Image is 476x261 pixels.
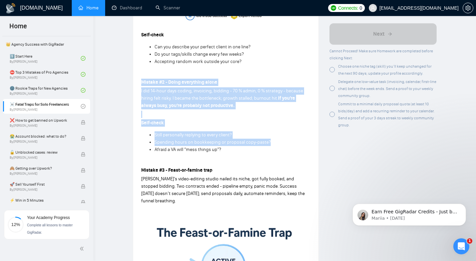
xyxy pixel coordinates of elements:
strong: Mistake #3 - Feast-or-famine trap [141,167,212,173]
span: Connects: [338,4,358,12]
span: lock [81,152,85,157]
strong: Self-check [141,32,164,38]
span: check-circle [81,104,85,109]
span: By [PERSON_NAME] [10,140,74,144]
iframe: Intercom notifications message [342,190,476,236]
span: Still personally replying to every client? [155,132,232,138]
a: dashboardDashboard [112,5,142,11]
span: Spending hours on bookkeeping or proposal copy-paste? [155,139,271,145]
span: Complete all lessons to master GigRadar. [27,223,73,234]
span: [PERSON_NAME]’s video-editing studio nailed its niche, got fully booked, and stopped bidding. Two... [141,176,305,204]
span: double-left [79,245,86,252]
span: check-circle [81,56,85,61]
span: lock [81,200,85,205]
span: check-circle [81,88,85,93]
a: homeHome [78,5,98,11]
span: 😭 Account blocked: what to do? [10,133,74,140]
span: 12% [8,222,24,227]
a: searchScanner [156,5,180,11]
span: By [PERSON_NAME] [10,156,74,160]
span: By [PERSON_NAME] [10,172,74,176]
span: Cannot Proceed! Make sure Homework are completed before clicking Next: [329,49,433,60]
span: user [371,6,375,10]
span: Do your tags/skills change every few weeks? [155,51,244,57]
span: Commit to a minimal daily proposal quota (at least 10 bids/day) and add a recurring reminder to y... [338,102,435,127]
a: ⛔ Top 3 Mistakes of Pro AgenciesBy[PERSON_NAME] [10,67,81,82]
span: By [PERSON_NAME] [10,124,74,128]
img: upwork-logo.png [331,5,336,11]
span: Home [4,21,32,35]
a: 🌚 Rookie Traps for New AgenciesBy[PERSON_NAME] [10,83,81,98]
span: 1 [467,238,472,244]
span: By [PERSON_NAME] [10,188,74,192]
span: lock [81,120,85,125]
span: 🔓 Unblocked cases: review [10,149,74,156]
span: 0 [360,4,362,12]
span: 👑 Agency Success with GigRadar [3,38,90,51]
span: ❌ How to get banned on Upwork [10,117,74,124]
span: Accepting random work outside your core? [155,59,241,64]
span: Delegate one low-value task (invoicing, calendar, first-line chat) before the week ends. Send a p... [338,79,436,98]
strong: If you’re always busy, you’re probably not productive. [141,95,295,108]
img: logo [5,3,16,14]
a: setting [463,5,473,11]
span: 🙈 Getting over Upwork? [10,165,74,172]
span: lock [81,136,85,141]
strong: Self-check [141,120,164,126]
span: check-circle [81,72,85,77]
button: setting [463,3,473,13]
span: lock [81,168,85,173]
span: Next [373,30,385,38]
span: 🚀 Sell Yourself First [10,181,74,188]
a: 1️⃣ Start HereBy[PERSON_NAME] [10,51,81,66]
iframe: Intercom live chat [453,238,469,254]
strong: Mistake #2 - Doing everything alone [141,79,217,85]
span: Afraid a VA will “mess things up”? [155,147,221,152]
span: ⚡ Win in 5 Minutes [10,197,74,204]
span: lock [81,184,85,189]
a: ☠️ Fatal Traps for Solo FreelancersBy[PERSON_NAME] [10,99,81,114]
span: Your Academy Progress [27,215,70,220]
span: I did 14-hour days coding, invoicing, bidding - 70 % admin, 0 % strategy - because hiring felt ri... [141,88,303,101]
span: Choose one niche tag (skill) you’ll keep unchanged for the next 90 days; update your profile acco... [338,64,432,76]
span: Can you describe your perfect client in one line? [155,44,250,50]
button: Next [329,23,437,45]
